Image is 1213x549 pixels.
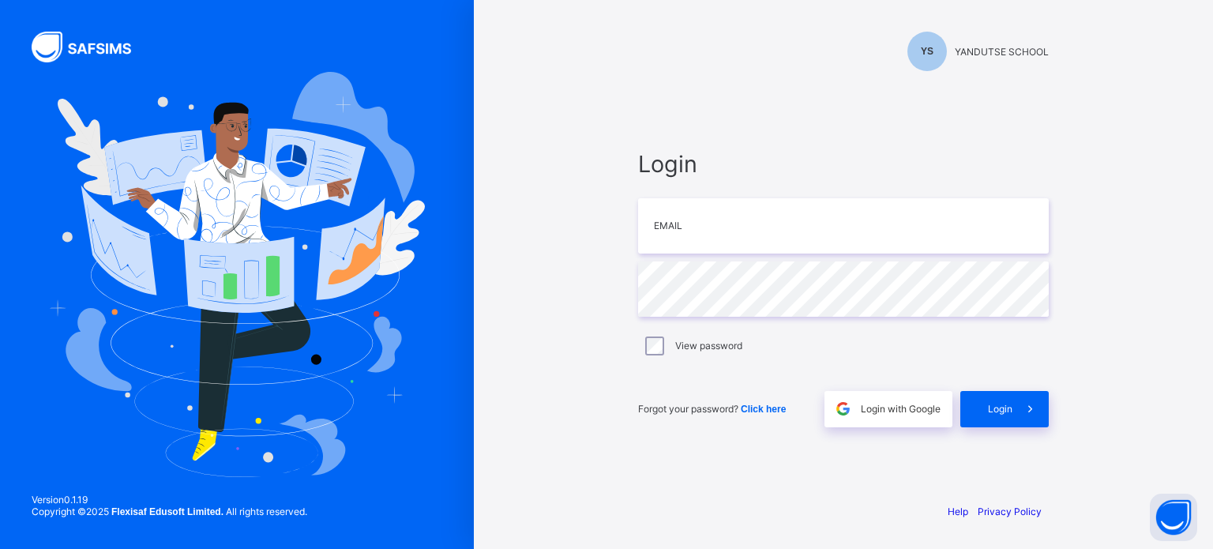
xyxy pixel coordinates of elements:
[921,46,933,57] span: YS
[741,403,786,415] a: Click here
[32,494,307,506] span: Version 0.1.19
[834,400,852,418] img: google.396cfc9801f0270233282035f929180a.svg
[49,72,425,476] img: Hero Image
[32,506,307,517] span: Copyright © 2025 All rights reserved.
[638,403,786,415] span: Forgot your password?
[741,404,786,415] span: Click here
[861,403,941,415] span: Login with Google
[675,340,742,352] label: View password
[948,506,968,517] a: Help
[1150,494,1197,541] button: Open asap
[955,46,1049,58] span: YANDUTSE SCHOOL
[988,403,1012,415] span: Login
[32,32,150,62] img: SAFSIMS Logo
[111,506,223,517] strong: Flexisaf Edusoft Limited.
[638,150,1049,178] span: Login
[978,506,1042,517] a: Privacy Policy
